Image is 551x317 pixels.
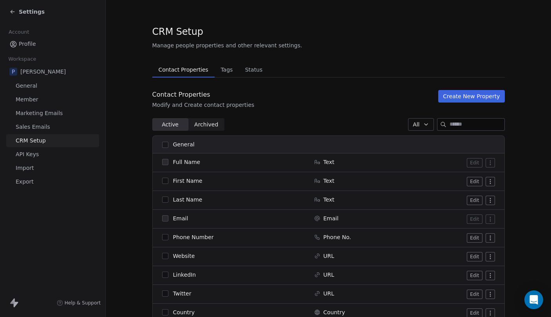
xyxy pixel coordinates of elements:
[323,196,334,204] span: Text
[323,158,334,166] span: Text
[173,214,188,222] span: Email
[524,290,543,309] div: Open Intercom Messenger
[57,300,101,306] a: Help & Support
[217,64,236,75] span: Tags
[467,158,482,168] button: Edit
[16,123,50,131] span: Sales Emails
[16,178,34,186] span: Export
[5,53,40,65] span: Workspace
[467,290,482,299] button: Edit
[152,101,255,109] div: Modify and Create contact properties
[152,41,302,49] span: Manage people properties and other relevant settings.
[16,82,37,90] span: General
[194,121,218,129] span: Archived
[19,8,45,16] span: Settings
[173,140,195,149] span: General
[467,252,482,261] button: Edit
[173,177,202,185] span: First Name
[323,271,334,279] span: URL
[152,26,203,38] span: CRM Setup
[467,233,482,243] button: Edit
[323,252,334,260] span: URL
[173,290,191,297] span: Twitter
[467,271,482,280] button: Edit
[323,177,334,185] span: Text
[20,68,66,76] span: [PERSON_NAME]
[323,290,334,297] span: URL
[16,137,46,145] span: CRM Setup
[173,158,201,166] span: Full Name
[438,90,504,103] button: Create New Property
[9,68,17,76] span: P
[6,79,99,92] a: General
[19,40,36,48] span: Profile
[323,214,339,222] span: Email
[5,26,33,38] span: Account
[242,64,266,75] span: Status
[173,271,196,279] span: LinkedIn
[16,150,39,158] span: API Keys
[6,148,99,161] a: API Keys
[467,214,482,224] button: Edit
[467,196,482,205] button: Edit
[16,95,38,104] span: Member
[6,93,99,106] a: Member
[413,121,419,129] span: All
[6,38,99,50] a: Profile
[173,196,202,204] span: Last Name
[467,177,482,186] button: Edit
[155,64,211,75] span: Contact Properties
[173,252,195,260] span: Website
[6,134,99,147] a: CRM Setup
[323,233,351,241] span: Phone No.
[9,8,45,16] a: Settings
[6,175,99,188] a: Export
[65,300,101,306] span: Help & Support
[323,308,345,316] span: Country
[6,107,99,120] a: Marketing Emails
[173,233,214,241] span: Phone Number
[152,90,255,99] div: Contact Properties
[173,308,195,316] span: Country
[6,162,99,175] a: Import
[16,164,34,172] span: Import
[6,121,99,133] a: Sales Emails
[16,109,63,117] span: Marketing Emails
